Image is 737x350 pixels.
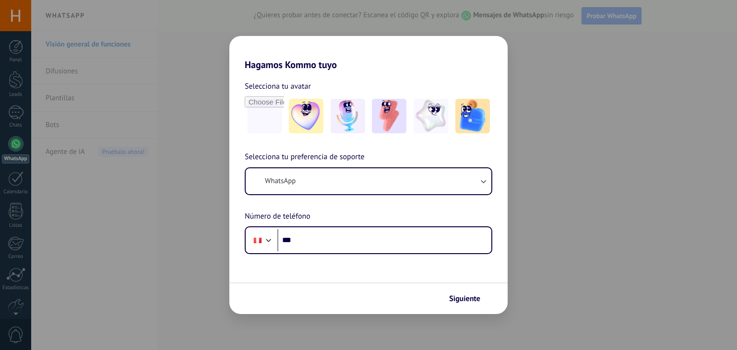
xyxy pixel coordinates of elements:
img: -3.jpeg [372,99,406,133]
span: Siguiente [449,295,480,302]
span: Número de teléfono [245,210,310,223]
img: -4.jpeg [414,99,448,133]
div: Peru: + 51 [249,230,267,250]
button: Siguiente [445,291,493,307]
span: WhatsApp [265,176,296,186]
button: WhatsApp [246,168,491,194]
h2: Hagamos Kommo tuyo [229,36,508,70]
img: -5.jpeg [455,99,490,133]
img: -1.jpeg [289,99,323,133]
span: Selecciona tu preferencia de soporte [245,151,365,163]
img: -2.jpeg [331,99,365,133]
span: Selecciona tu avatar [245,80,311,93]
